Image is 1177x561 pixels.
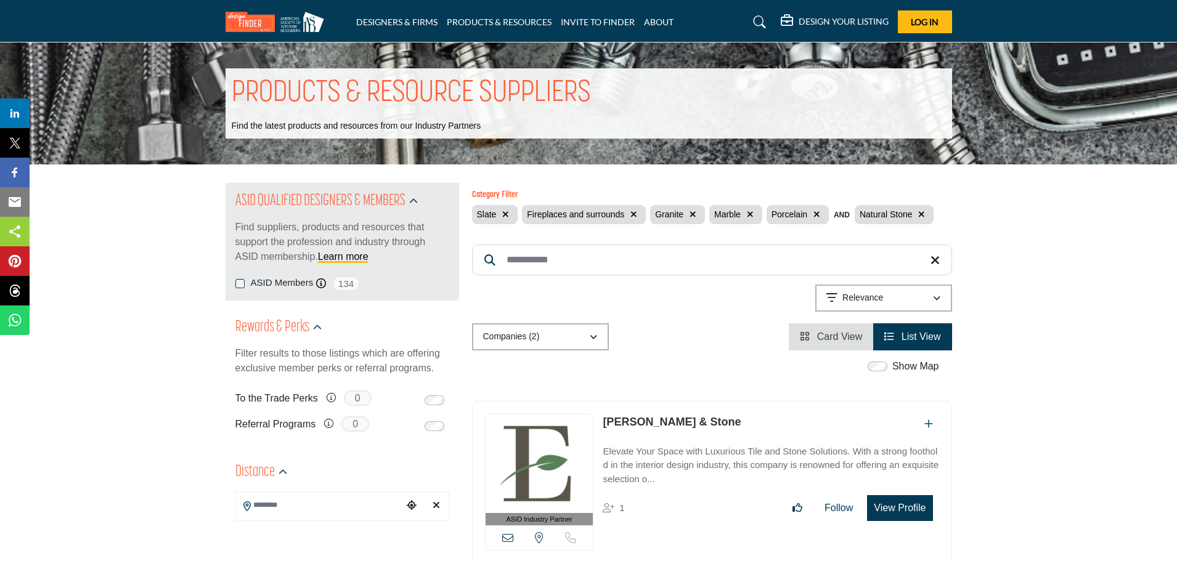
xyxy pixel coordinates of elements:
a: Learn more [318,251,369,262]
span: ASID Industry Partner [506,514,572,525]
div: Followers [603,501,624,515]
p: Elon Tile & Stone [603,414,741,430]
span: Log In [911,17,939,27]
b: AND [834,211,850,219]
span: Marble [714,209,741,219]
span: List View [902,331,941,342]
li: List View [873,323,951,350]
h5: DESIGN YOUR LISTING [799,16,889,27]
img: Elon Tile & Stone [486,414,593,513]
span: 134 [332,276,360,291]
h2: ASID QUALIFIED DESIGNERS & MEMBERS [235,190,405,212]
input: Switch to To the Trade Perks [425,395,444,405]
button: Like listing [784,496,810,520]
a: View Card [800,331,862,342]
button: Relevance [815,285,952,312]
img: Site Logo [226,12,330,32]
button: Companies (2) [472,323,609,350]
p: Elevate Your Space with Luxurious Tile and Stone Solutions. With a strong foothold in the interio... [603,445,939,486]
a: ABOUT [644,17,674,27]
p: Find suppliers, products and resources that support the profession and industry through ASID memb... [235,220,449,264]
input: ASID Members checkbox [235,279,245,288]
span: Natural Stone [860,209,913,219]
span: 0 [341,416,369,432]
span: Fireplaces and surrounds [527,209,624,219]
p: Filter results to those listings which are offering exclusive member perks or referral programs. [235,346,449,376]
div: Clear search location [427,493,446,519]
span: Porcelain [772,209,807,219]
span: Slate [477,209,497,219]
a: DESIGNERS & FIRMS [356,17,438,27]
button: View Profile [867,495,932,521]
a: Search [741,12,774,32]
label: Referral Programs [235,413,316,435]
h1: PRODUCTS & RESOURCE SUPPLIERS [232,75,591,113]
button: Follow [817,496,861,520]
p: Companies (2) [483,331,540,343]
li: Card View [789,323,873,350]
a: ASID Industry Partner [486,414,593,526]
span: Granite [655,209,683,219]
div: DESIGN YOUR LISTING [781,15,889,30]
label: To the Trade Perks [235,387,318,409]
div: Choose your current location [402,493,421,519]
label: ASID Members [251,276,314,290]
span: 1 [619,502,624,513]
input: Search Keyword [472,244,952,275]
input: Search Location [236,493,402,517]
h2: Rewards & Perks [235,317,309,339]
span: Card View [817,331,863,342]
h6: Category Filter [472,190,934,201]
h2: Distance [235,461,275,483]
span: 0 [344,390,372,406]
label: Show Map [892,359,939,374]
input: Switch to Referral Programs [425,421,444,431]
a: PRODUCTS & RESOURCES [447,17,552,27]
a: [PERSON_NAME] & Stone [603,416,741,428]
a: INVITE TO FINDER [561,17,635,27]
p: Relevance [842,292,883,304]
button: Log In [898,10,952,33]
a: View List [884,331,940,342]
a: Add To List [924,419,933,429]
a: Elevate Your Space with Luxurious Tile and Stone Solutions. With a strong foothold in the interio... [603,437,939,486]
p: Find the latest products and resources from our Industry Partners [232,120,481,132]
